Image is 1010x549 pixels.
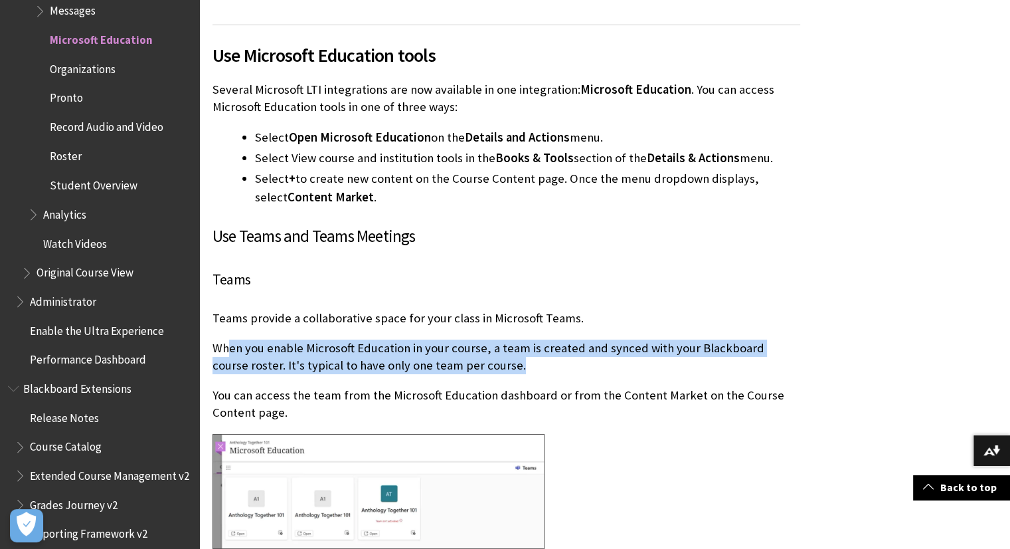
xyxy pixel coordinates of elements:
p: Teams provide a collaborative space for your class in Microsoft Teams. [212,310,800,327]
span: Roster [50,145,82,163]
span: Microsoft Education [580,82,691,97]
span: Use Microsoft Education tools [212,41,800,69]
span: Organizations [50,58,116,76]
span: Content Market [288,189,374,205]
span: Reporting Framework v2 [30,522,147,540]
span: Original Course View [37,261,133,279]
span: Extended Course Management v2 [30,464,189,482]
h4: Teams [212,269,800,290]
span: Analytics [43,203,86,221]
span: Record Audio and Video [50,116,163,134]
span: Books & Tools [495,150,574,165]
p: When you enable Microsoft Education in your course, a team is created and synced with your Blackb... [212,340,800,374]
span: Open Microsoft Education [289,130,431,145]
span: Performance Dashboard [30,348,146,366]
span: + [289,171,295,186]
span: Details and Actions [465,130,570,145]
li: Select View course and institution tools in the section of the menu. [255,149,800,167]
img: Microsoft Teams landing page in the Microsoft Education Dashboard. Three separate teams are listed. [212,434,545,549]
span: Grades Journey v2 [30,493,118,511]
span: Blackboard Extensions [23,377,131,395]
li: Select on the menu. [255,128,800,147]
p: You can access the team from the Microsoft Education dashboard or from the Content Market on the ... [212,387,800,421]
span: Release Notes [30,406,99,424]
span: Course Catalog [30,435,102,453]
span: Pronto [50,87,83,105]
span: Administrator [30,290,96,308]
span: Microsoft Education [50,29,153,47]
li: Select to create new content on the Course Content page. Once the menu dropdown displays, select . [255,169,800,207]
h3: Use Teams and Teams Meetings [212,224,800,249]
button: Open Preferences [10,509,43,542]
span: Watch Videos [43,232,107,250]
a: Back to top [913,475,1010,500]
span: Student Overview [50,174,137,192]
span: Enable the Ultra Experience [30,319,164,337]
p: Several Microsoft LTI integrations are now available in one integration: . You can access Microso... [212,81,800,116]
span: Details & Actions [647,150,740,165]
